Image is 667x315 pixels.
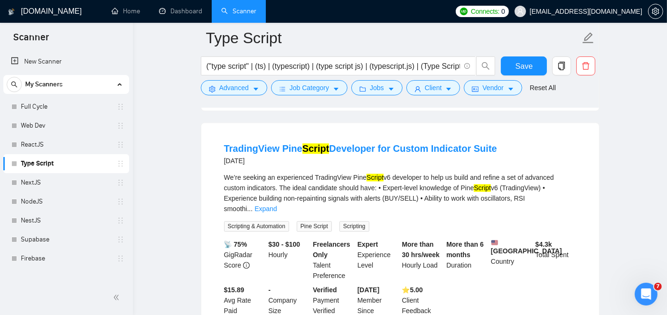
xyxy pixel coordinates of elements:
mark: Script [366,174,384,181]
span: My Scanners [25,75,63,94]
span: Connects: [471,6,499,17]
span: holder [117,103,124,111]
button: copy [552,56,571,75]
div: GigRadar Score [222,239,267,281]
span: bars [279,85,286,93]
a: TradingView PineScriptDeveloper for Custom Indicator Suite [224,143,497,154]
a: Supabase [21,230,111,249]
span: 7 [654,283,662,290]
span: ... [247,205,253,213]
a: New Scanner [11,52,122,71]
a: Firebase [21,249,111,268]
span: user [414,85,421,93]
span: double-left [113,293,122,302]
a: Web Dev [21,116,111,135]
span: holder [117,179,124,186]
span: delete [577,62,595,70]
button: settingAdvancedcaret-down [201,80,267,95]
button: Save [501,56,547,75]
button: search [476,56,495,75]
span: Jobs [370,83,384,93]
button: folderJobscaret-down [351,80,403,95]
span: Save [516,60,533,72]
span: setting [648,8,663,15]
span: Scanner [6,30,56,50]
mark: Script [302,143,329,154]
span: caret-down [253,85,259,93]
span: edit [582,32,594,44]
span: search [7,81,21,88]
a: searchScanner [221,7,256,15]
img: 🇺🇸 [491,239,498,246]
div: We’re seeking an experienced TradingView Pine v6 developer to help us build and refine a set of a... [224,172,576,214]
b: $30 - $100 [268,241,300,248]
a: dashboardDashboard [159,7,202,15]
li: New Scanner [3,52,129,71]
button: delete [576,56,595,75]
a: Expand [254,205,277,213]
span: holder [117,236,124,243]
span: caret-down [507,85,514,93]
img: logo [8,4,15,19]
b: $ 4.3k [535,241,552,248]
button: userClientcaret-down [406,80,460,95]
b: 📡 75% [224,241,247,248]
span: holder [117,198,124,205]
div: Hourly [266,239,311,281]
span: holder [117,217,124,224]
span: holder [117,255,124,262]
span: Scripting & Automation [224,221,289,232]
a: Type Script [21,154,111,173]
span: Client [425,83,442,93]
span: folder [359,85,366,93]
a: Reset All [530,83,556,93]
span: holder [117,160,124,167]
iframe: Intercom live chat [635,283,658,306]
span: caret-down [333,85,339,93]
span: Job Category [290,83,329,93]
a: Full Cycle [21,97,111,116]
span: copy [553,62,571,70]
button: idcardVendorcaret-down [464,80,522,95]
b: ⭐️ 5.00 [402,286,423,294]
button: setting [648,4,663,19]
span: 0 [501,6,505,17]
b: $15.89 [224,286,244,294]
a: NestJS [21,211,111,230]
b: [GEOGRAPHIC_DATA] [491,239,562,255]
span: caret-down [445,85,452,93]
img: upwork-logo.png [460,8,468,15]
b: - [268,286,271,294]
a: NextJS [21,173,111,192]
div: Experience Level [356,239,400,281]
div: Country [489,239,534,281]
input: Scanner name... [206,26,580,50]
span: user [517,8,524,15]
li: My Scanners [3,75,129,268]
b: More than 30 hrs/week [402,241,440,259]
span: info-circle [464,63,470,69]
span: holder [117,122,124,130]
span: search [477,62,495,70]
div: Talent Preference [311,239,356,281]
b: [DATE] [357,286,379,294]
span: Pine Script [297,221,332,232]
b: More than 6 months [446,241,484,259]
span: caret-down [388,85,395,93]
span: idcard [472,85,479,93]
span: Advanced [219,83,249,93]
a: NodeJS [21,192,111,211]
a: homeHome [112,7,140,15]
a: setting [648,8,663,15]
div: Duration [444,239,489,281]
a: ReactJS [21,135,111,154]
span: info-circle [243,262,250,269]
div: Total Spent [534,239,578,281]
div: Hourly Load [400,239,445,281]
span: Vendor [482,83,503,93]
b: Freelancers Only [313,241,350,259]
span: setting [209,85,216,93]
mark: Script [474,184,491,192]
span: holder [117,141,124,148]
div: [DATE] [224,155,497,167]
